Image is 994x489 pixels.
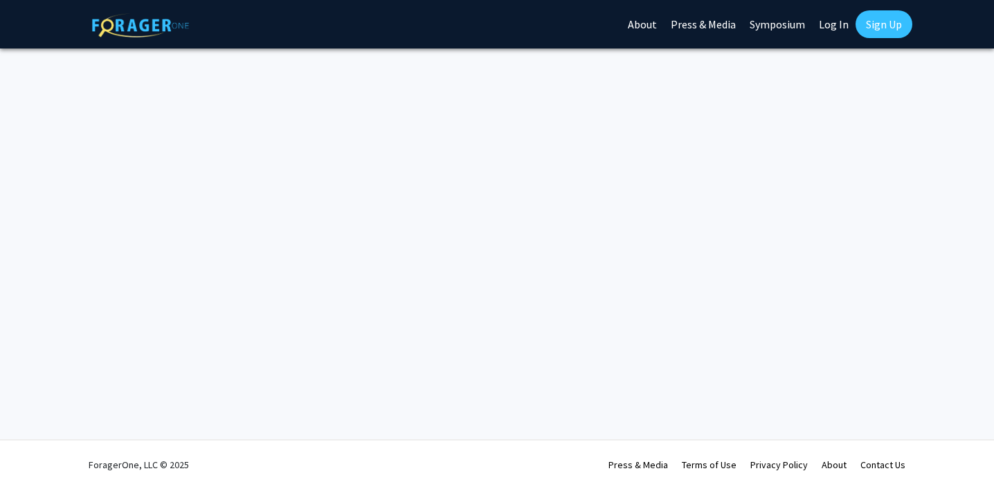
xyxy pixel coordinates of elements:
a: Privacy Policy [750,459,808,471]
a: Press & Media [608,459,668,471]
a: Terms of Use [682,459,737,471]
a: Contact Us [860,459,905,471]
a: Sign Up [856,10,912,38]
div: ForagerOne, LLC © 2025 [89,441,189,489]
a: About [822,459,847,471]
img: ForagerOne Logo [92,13,189,37]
